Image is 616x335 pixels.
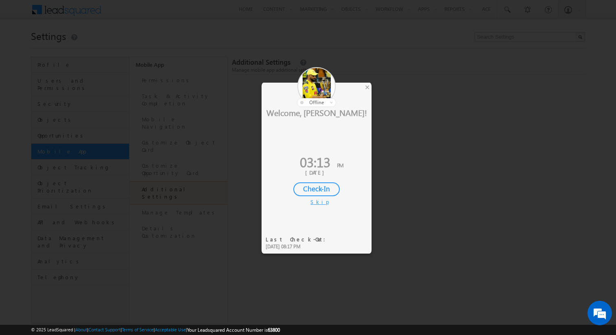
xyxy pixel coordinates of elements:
[337,162,343,169] span: PM
[363,83,372,92] div: ×
[300,153,330,171] span: 03:13
[266,236,330,243] div: Last Check-Out:
[310,198,323,206] div: Skip
[262,107,372,118] div: Welcome, [PERSON_NAME]!
[75,327,87,332] a: About
[266,243,330,250] div: [DATE] 08:17 PM
[31,326,280,334] span: © 2025 LeadSquared | | | | |
[293,182,340,196] div: Check-In
[268,327,280,333] span: 63800
[309,99,324,105] span: offline
[187,327,280,333] span: Your Leadsquared Account Number is
[88,327,121,332] a: Contact Support
[122,327,154,332] a: Terms of Service
[155,327,186,332] a: Acceptable Use
[268,169,365,176] div: [DATE]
